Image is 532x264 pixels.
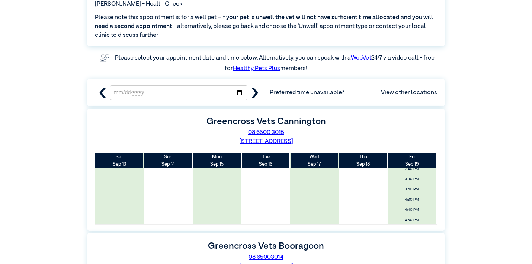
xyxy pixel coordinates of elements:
span: 4:50 PM [390,216,434,225]
a: WebVet [351,55,371,61]
label: Greencross Vets Booragoon [208,242,324,251]
span: 4:40 PM [390,206,434,214]
th: Sep 19 [388,153,436,168]
a: 08 6500 3015 [248,130,284,136]
label: Please select your appointment date and time below. Alternatively, you can speak with a 24/7 via ... [115,55,436,71]
span: Preferred time unavailable? [270,88,437,97]
label: Greencross Vets Cannington [206,117,326,126]
th: Sep 13 [95,153,144,168]
span: if your pet is unwell the vet will not have sufficient time allocated and you will need a second ... [95,15,433,29]
a: View other locations [381,88,437,97]
th: Sep 17 [290,153,339,168]
span: 4:30 PM [390,195,434,204]
span: 3:30 PM [390,175,434,184]
a: Healthy Pets Plus [233,66,280,71]
th: Sep 15 [193,153,241,168]
a: 08 65003014 [249,254,283,260]
th: Sep 16 [241,153,290,168]
a: [STREET_ADDRESS] [239,139,293,144]
span: 3:40 PM [390,185,434,194]
th: Sep 18 [339,153,388,168]
img: vet [97,52,112,64]
th: Sep 14 [144,153,193,168]
span: Please note this appointment is for a well pet – – alternatively, please go back and choose the ‘... [95,13,437,40]
span: 2:40 PM [390,165,434,174]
